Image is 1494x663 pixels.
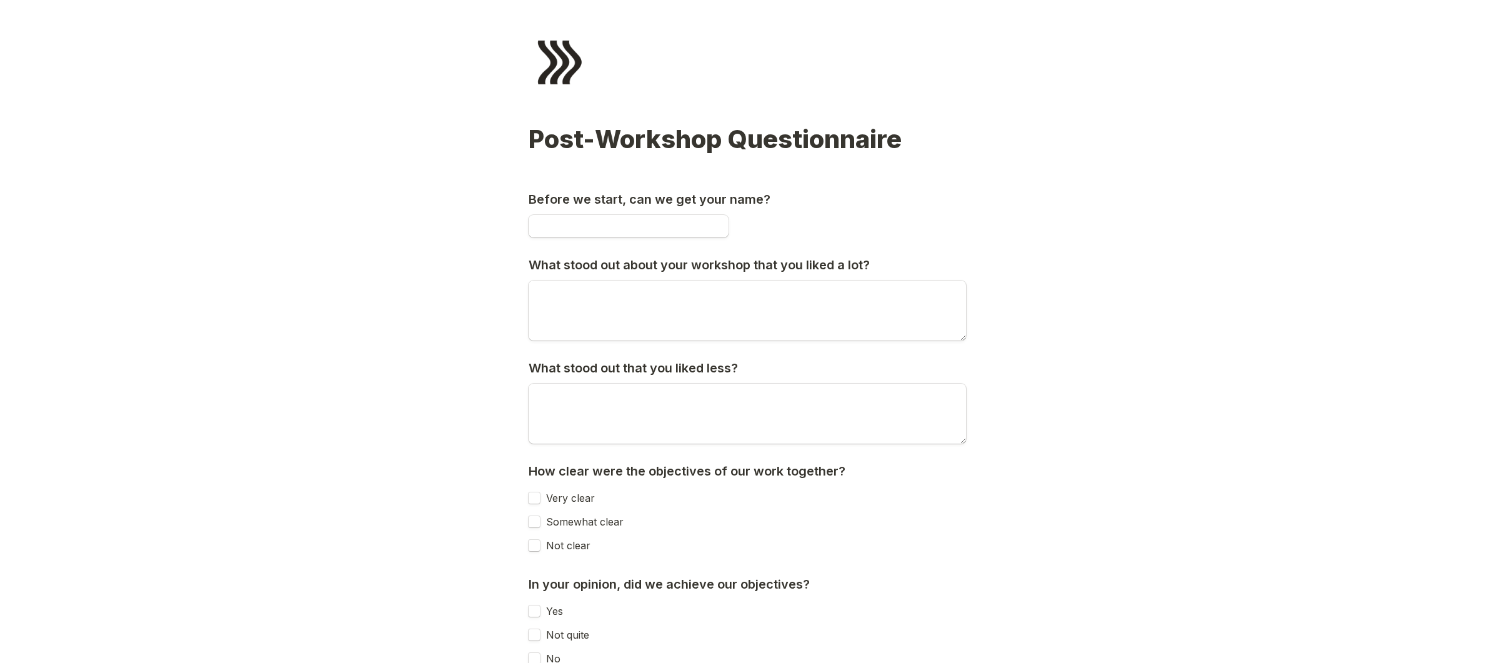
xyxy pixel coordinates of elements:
[529,361,741,376] h3: What stood out that you liked less?
[529,31,591,94] img: Form logo
[529,384,966,444] textarea: What stood out that you liked less?
[540,540,590,551] label: Not clear
[529,577,813,592] h3: In your opinion, did we achieve our objectives?
[529,464,849,479] h3: How clear were the objectives of our work together?
[540,492,595,504] label: Very clear
[529,126,966,178] h1: Post-Workshop Questionnaire
[529,257,873,273] h3: What stood out about your workshop that you liked a lot?
[540,516,624,527] label: Somewhat clear
[529,215,729,237] input: Before we start, can we get your name?
[540,606,563,617] label: Yes
[529,281,966,341] textarea: What stood out about your workshop that you liked a lot?
[540,629,589,641] label: Not quite
[529,192,774,207] h3: Before we start, can we get your name?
